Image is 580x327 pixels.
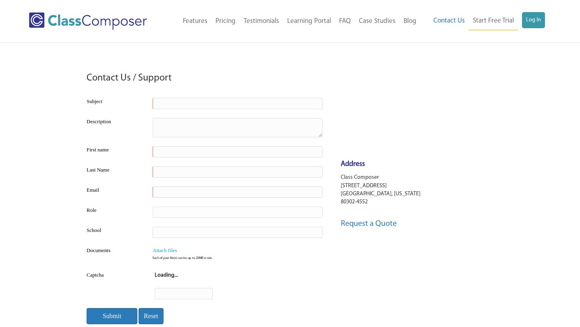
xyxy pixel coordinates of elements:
h3: Contact Us / Support [87,72,172,85]
a: Testimonials [240,12,283,30]
a: Blog [400,12,420,30]
input: Submit [87,308,137,325]
td: Email [85,182,143,202]
td: Subject [85,93,143,114]
a: FAQ [335,12,355,30]
a: Log In [522,12,545,28]
a: Features [179,12,211,30]
td: School [85,222,143,242]
td: First name [85,142,143,162]
td: Documents [85,242,143,267]
input: Reset [139,308,164,325]
nav: Header Menu [420,12,545,30]
a: Contact Us [429,12,469,30]
strong: Loading... [155,272,178,278]
a: Request a Quote [341,220,397,228]
span: Each of your file(s) can be up to 20MB in size. [153,256,213,261]
td: Description [85,114,143,142]
img: Class Composer [29,12,147,30]
h4: Address [341,159,495,170]
nav: Header Menu [166,12,420,30]
a: Case Studies [355,12,400,30]
td: Role [85,202,143,222]
p: Class Composer [STREET_ADDRESS] [GEOGRAPHIC_DATA], [US_STATE] 80302-4552 [341,174,495,206]
a: Start Free Trial [469,12,518,30]
td: Captcha [85,267,145,304]
td: Last Name [85,162,143,182]
a: Learning Portal [283,12,335,30]
a: Pricing [211,12,240,30]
